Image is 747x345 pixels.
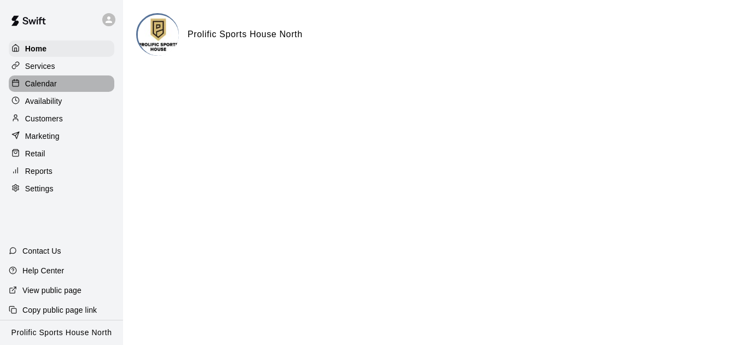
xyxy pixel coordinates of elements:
p: Home [25,43,47,54]
a: Retail [9,145,114,162]
a: Customers [9,110,114,127]
h6: Prolific Sports House North [188,27,302,42]
p: Reports [25,166,52,177]
p: Help Center [22,265,64,276]
p: Services [25,61,55,72]
p: Retail [25,148,45,159]
a: Reports [9,163,114,179]
p: Availability [25,96,62,107]
p: Contact Us [22,245,61,256]
p: Marketing [25,131,60,142]
a: Settings [9,180,114,197]
a: Calendar [9,75,114,92]
a: Services [9,58,114,74]
p: Settings [25,183,54,194]
a: Marketing [9,128,114,144]
img: Prolific Sports House North logo [138,15,179,56]
p: Calendar [25,78,57,89]
p: View public page [22,285,81,296]
a: Home [9,40,114,57]
p: Copy public page link [22,305,97,315]
a: Availability [9,93,114,109]
p: Prolific Sports House North [11,327,112,338]
p: Customers [25,113,63,124]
